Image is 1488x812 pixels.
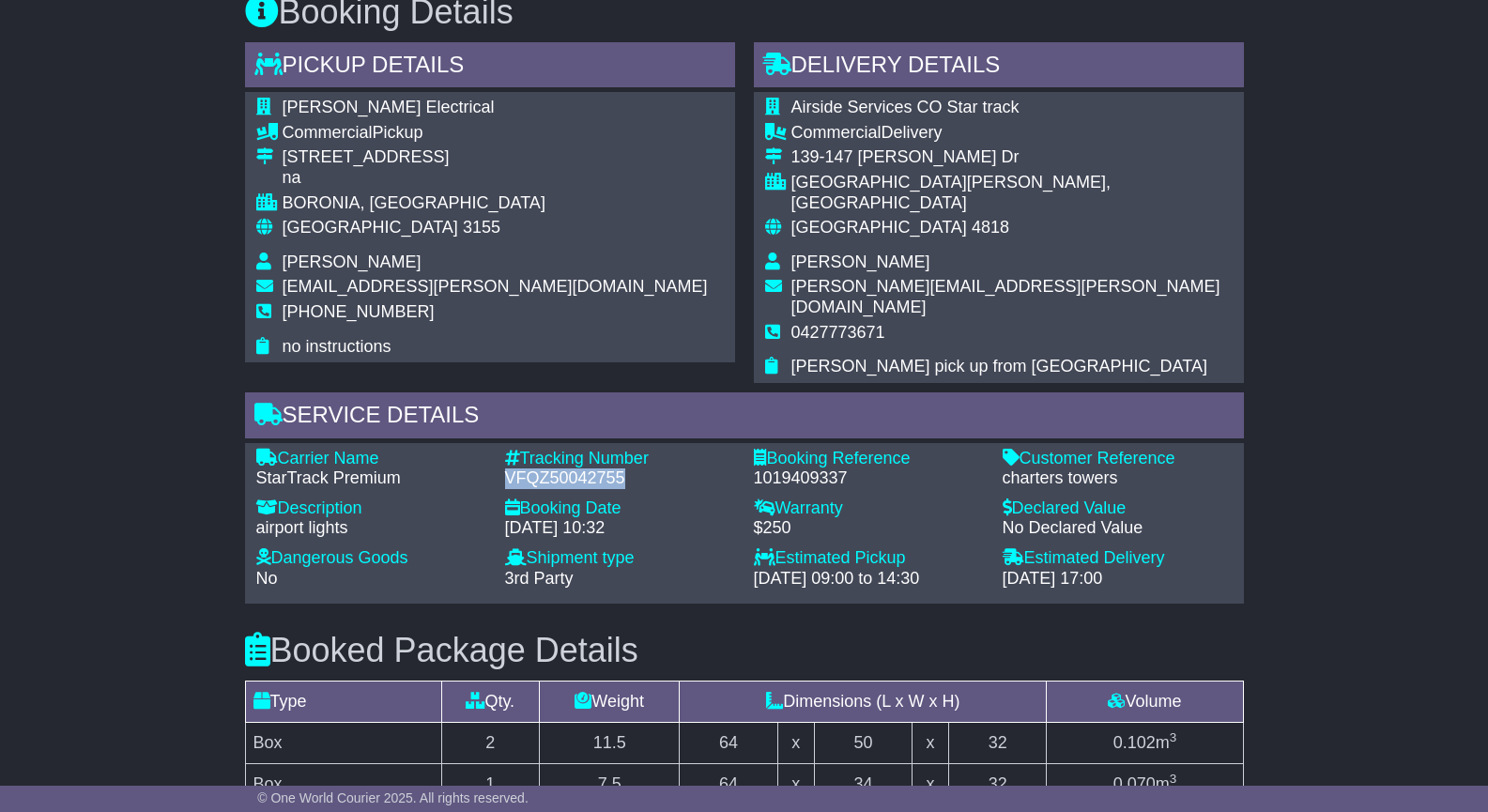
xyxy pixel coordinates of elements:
td: m [1047,722,1243,763]
span: Commercial [283,123,373,142]
td: Qty. [441,681,540,722]
td: x [913,722,949,763]
div: VFQZ50042755 [505,468,735,489]
span: 3rd Party [505,569,574,588]
td: Volume [1047,681,1243,722]
div: No Declared Value [1003,518,1233,539]
span: [GEOGRAPHIC_DATA] [283,218,458,237]
span: [GEOGRAPHIC_DATA] [791,218,967,237]
div: Description [256,498,486,519]
div: Pickup Details [245,42,735,93]
td: Box [245,763,441,804]
div: [GEOGRAPHIC_DATA][PERSON_NAME], [GEOGRAPHIC_DATA] [791,173,1233,213]
td: 11.5 [540,722,680,763]
td: x [913,763,949,804]
span: [PERSON_NAME] [283,253,422,271]
div: 1019409337 [754,468,984,489]
td: 32 [948,722,1047,763]
span: [PERSON_NAME] [791,253,930,271]
td: 32 [948,763,1047,804]
span: © One World Courier 2025. All rights reserved. [257,790,529,805]
div: Booking Reference [754,449,984,469]
td: m [1047,763,1243,804]
span: [PERSON_NAME] Electrical [283,98,495,116]
span: 0427773671 [791,323,885,342]
sup: 3 [1170,730,1177,744]
td: 34 [814,763,913,804]
div: Booking Date [505,498,735,519]
td: Box [245,722,441,763]
div: [DATE] 10:32 [505,518,735,539]
div: Tracking Number [505,449,735,469]
td: 50 [814,722,913,763]
div: Customer Reference [1003,449,1233,469]
td: Dimensions (L x W x H) [680,681,1047,722]
div: Delivery Details [754,42,1244,93]
div: BORONIA, [GEOGRAPHIC_DATA] [283,193,708,214]
div: Carrier Name [256,449,486,469]
div: [DATE] 09:00 to 14:30 [754,569,984,590]
div: Estimated Delivery [1003,548,1233,569]
span: [PERSON_NAME] pick up from [GEOGRAPHIC_DATA] [791,357,1207,375]
div: 139-147 [PERSON_NAME] Dr [791,147,1233,168]
span: 3155 [463,218,500,237]
div: Delivery [791,123,1233,144]
td: Weight [540,681,680,722]
td: 7.5 [540,763,680,804]
div: Dangerous Goods [256,548,486,569]
h3: Booked Package Details [245,632,1244,669]
div: Service Details [245,392,1244,443]
div: [STREET_ADDRESS] [283,147,708,168]
div: [DATE] 17:00 [1003,569,1233,590]
div: Estimated Pickup [754,548,984,569]
span: [EMAIL_ADDRESS][PERSON_NAME][DOMAIN_NAME] [283,277,708,296]
div: Pickup [283,123,708,144]
span: No [256,569,278,588]
div: StarTrack Premium [256,468,486,489]
span: 0.102 [1113,733,1156,752]
div: Declared Value [1003,498,1233,519]
td: x [777,722,814,763]
div: na [283,168,708,189]
td: 64 [680,722,778,763]
div: Shipment type [505,548,735,569]
span: 0.070 [1113,774,1156,793]
td: 2 [441,722,540,763]
div: charters towers [1003,468,1233,489]
td: 1 [441,763,540,804]
span: 4818 [972,218,1009,237]
div: $250 [754,518,984,539]
span: Airside Services CO Star track [791,98,1020,116]
span: [PHONE_NUMBER] [283,302,435,321]
td: x [777,763,814,804]
span: [PERSON_NAME][EMAIL_ADDRESS][PERSON_NAME][DOMAIN_NAME] [791,277,1220,316]
td: Type [245,681,441,722]
div: airport lights [256,518,486,539]
span: no instructions [283,337,391,356]
td: 64 [680,763,778,804]
div: Warranty [754,498,984,519]
sup: 3 [1170,772,1177,786]
span: Commercial [791,123,882,142]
